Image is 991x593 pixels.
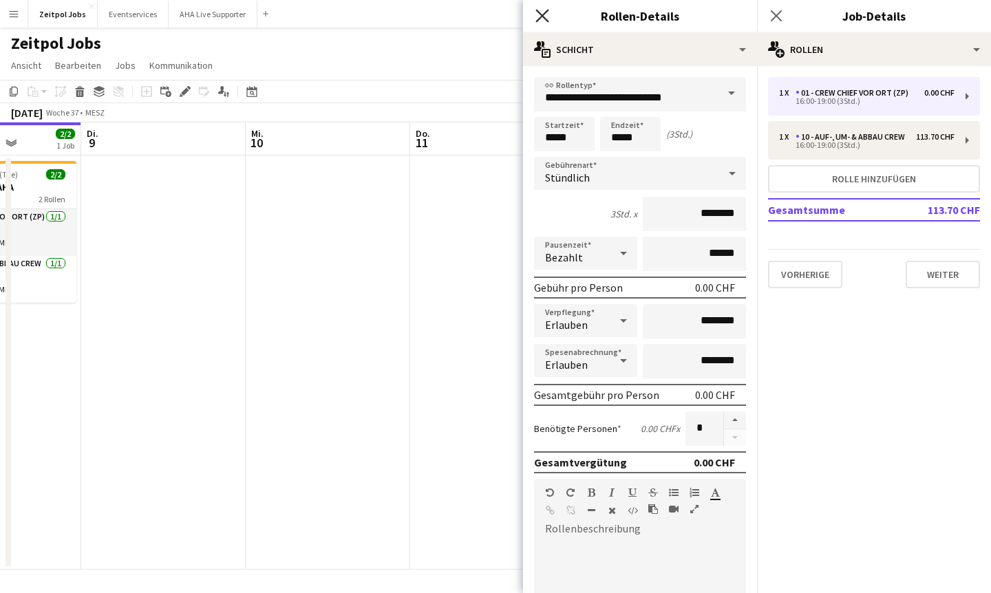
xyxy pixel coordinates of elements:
[690,504,699,515] button: Vollbild
[779,88,796,98] div: 1 x
[924,88,955,98] div: 0.00 CHF
[39,194,65,204] span: 2 Rollen
[906,261,980,288] button: Weiter
[144,56,218,74] a: Kommunikation
[249,135,264,151] span: 10
[916,132,955,142] div: 113.70 CHF
[50,56,107,74] a: Bearbeiten
[45,107,80,118] span: Woche 37
[694,455,735,469] div: 0.00 CHF
[545,318,588,332] span: Erlauben
[169,1,257,28] button: AHA Live Supporter
[11,33,101,54] h1: Zeitpol Jobs
[586,505,596,516] button: Horizontale Linie
[648,487,658,498] button: Durchgestrichen
[109,56,141,74] a: Jobs
[710,487,720,498] button: Textfarbe
[414,135,430,151] span: 11
[11,106,43,120] div: [DATE]
[641,422,680,435] div: 0.00 CHF x
[545,487,555,498] button: Rückgängig
[534,422,621,435] label: Benötigte Personen
[768,261,842,288] button: Vorherige
[779,98,955,105] div: 16:00-19:00 (3Std.)
[251,127,264,140] span: Mi.
[85,107,105,118] div: MESZ
[768,199,907,221] td: Gesamtsumme
[607,487,617,498] button: Kursiv
[779,142,955,149] div: 16:00-19:00 (3Std.)
[796,88,914,98] div: 01 - Crew Chief vor Ort (ZP)
[648,504,658,515] button: Als einfacher Text einfügen
[545,171,590,184] span: Stündlich
[779,132,796,142] div: 1 x
[690,487,699,498] button: Geordnete Liste
[416,127,430,140] span: Do.
[523,7,757,25] h3: Rollen-Details
[695,388,735,402] div: 0.00 CHF
[28,1,98,28] button: Zeitpol Jobs
[6,56,47,74] a: Ansicht
[545,250,583,264] span: Bezahlt
[523,33,757,66] div: Schicht
[115,59,136,72] span: Jobs
[757,7,991,25] h3: Job-Details
[534,388,659,402] div: Gesamtgebühr pro Person
[56,129,75,139] span: 2/2
[534,455,627,469] div: Gesamtvergütung
[85,135,98,151] span: 9
[628,487,637,498] button: Unterstrichen
[149,59,213,72] span: Kommunikation
[907,199,980,221] td: 113.70 CHF
[607,505,617,516] button: Formatierung löschen
[545,358,588,371] span: Erlauben
[586,487,596,498] button: Fett
[666,128,692,140] div: (3Std.)
[56,140,74,151] div: 1 Job
[724,411,746,429] button: Erhöhen
[628,505,637,516] button: HTML-Code
[46,169,65,180] span: 2/2
[87,127,98,140] span: Di.
[796,132,910,142] div: 10 - Auf-, Um- & Abbau Crew
[98,1,169,28] button: Eventservices
[566,487,575,498] button: Wiederholen
[610,208,637,220] div: 3Std. x
[757,33,991,66] div: Rollen
[534,281,623,294] div: Gebühr pro Person
[695,281,735,294] div: 0.00 CHF
[669,487,679,498] button: Ungeordnete Liste
[768,165,980,193] button: Rolle hinzufügen
[55,59,101,72] span: Bearbeiten
[669,504,679,515] button: Video einfügen
[11,59,41,72] span: Ansicht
